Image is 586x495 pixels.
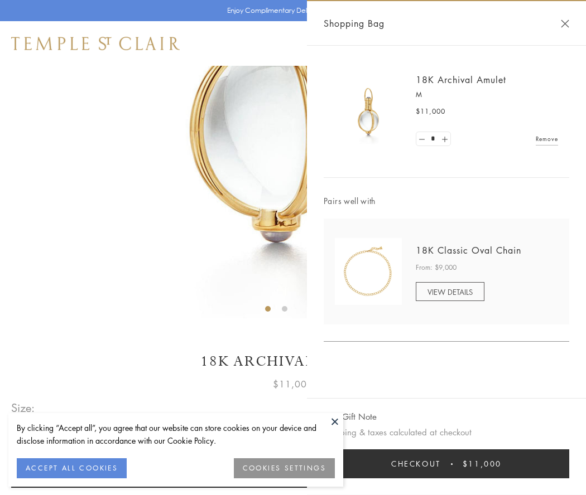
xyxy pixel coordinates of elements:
[335,238,402,305] img: N88865-OV18
[324,410,377,424] button: Add Gift Note
[536,133,558,145] a: Remove
[324,425,569,439] p: Shipping & taxes calculated at checkout
[416,106,445,117] span: $11,000
[416,262,457,273] span: From: $9,000
[227,5,354,16] p: Enjoy Complimentary Delivery & Returns
[561,20,569,28] button: Close Shopping Bag
[17,458,127,478] button: ACCEPT ALL COOKIES
[428,287,473,297] span: VIEW DETAILS
[463,458,502,470] span: $11,000
[391,458,441,470] span: Checkout
[11,352,575,371] h1: 18K Archival Amulet
[335,78,402,145] img: 18K Archival Amulet
[17,421,335,447] div: By clicking “Accept all”, you agree that our website can store cookies on your device and disclos...
[416,89,558,100] p: M
[324,449,569,478] button: Checkout $11,000
[11,37,180,50] img: Temple St. Clair
[11,399,36,417] span: Size:
[273,377,313,391] span: $11,000
[416,244,521,256] a: 18K Classic Oval Chain
[324,195,569,207] span: Pairs well with
[324,16,385,31] span: Shopping Bag
[416,74,506,86] a: 18K Archival Amulet
[234,458,335,478] button: COOKIES SETTINGS
[439,132,450,146] a: Set quantity to 2
[416,282,484,301] a: VIEW DETAILS
[416,132,428,146] a: Set quantity to 0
